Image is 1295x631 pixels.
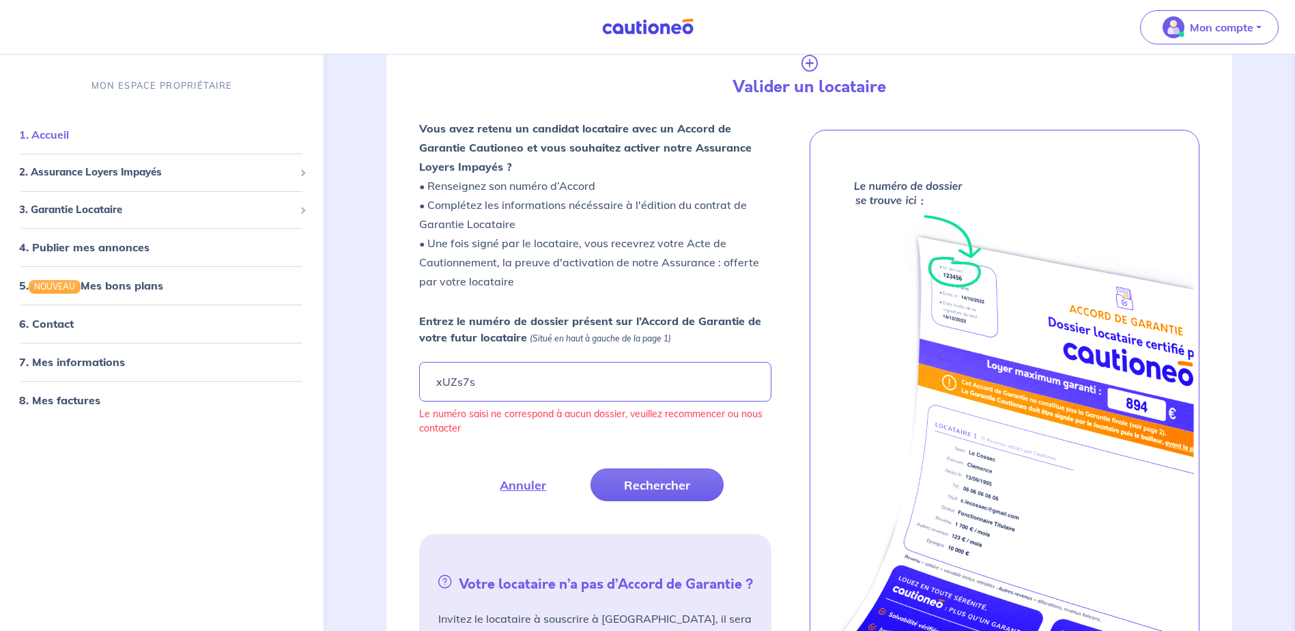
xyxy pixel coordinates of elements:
button: Annuler [466,468,580,501]
input: Ex : 453678 [419,362,771,402]
div: 2. Assurance Loyers Impayés [5,160,318,186]
a: 1. Accueil [19,128,69,142]
img: illu_account_valid_menu.svg [1163,16,1184,38]
a: 5.NOUVEAUMes bons plans [19,279,163,293]
span: 3. Garantie Locataire [19,202,294,218]
div: 4. Publier mes annonces [5,234,318,262]
strong: Entrez le numéro de dossier présent sur l’Accord de Garantie de votre futur locataire [419,314,761,344]
p: MON ESPACE PROPRIÉTAIRE [91,79,232,92]
button: Rechercher [590,468,724,501]
p: • Renseignez son numéro d’Accord • Complétez les informations nécéssaire à l'édition du contrat d... [419,119,771,291]
button: illu_account_valid_menu.svgMon compte [1140,10,1279,44]
div: 8. Mes factures [5,387,318,415]
div: 5.NOUVEAUMes bons plans [5,272,318,300]
div: 6. Contact [5,311,318,338]
span: 2. Assurance Loyers Impayés [19,165,294,181]
a: 6. Contact [19,318,74,331]
em: (Situé en haut à gauche de la page 1) [530,333,671,343]
div: 1. Accueil [5,122,318,149]
div: 3. Garantie Locataire [5,197,318,223]
a: 4. Publier mes annonces [19,241,150,255]
p: Le numéro saisi ne correspond à aucun dossier, veuillez recommencer ou nous contacter [419,407,771,436]
a: 8. Mes factures [19,394,100,408]
strong: Vous avez retenu un candidat locataire avec un Accord de Garantie Cautioneo et vous souhaitez act... [419,122,752,173]
h4: Valider un locataire [610,77,1008,97]
h5: Votre locataire n’a pas d’Accord de Garantie ? [425,572,765,593]
a: 7. Mes informations [19,356,125,369]
img: Cautioneo [597,18,699,36]
p: Mon compte [1190,19,1253,36]
div: 7. Mes informations [5,349,318,376]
